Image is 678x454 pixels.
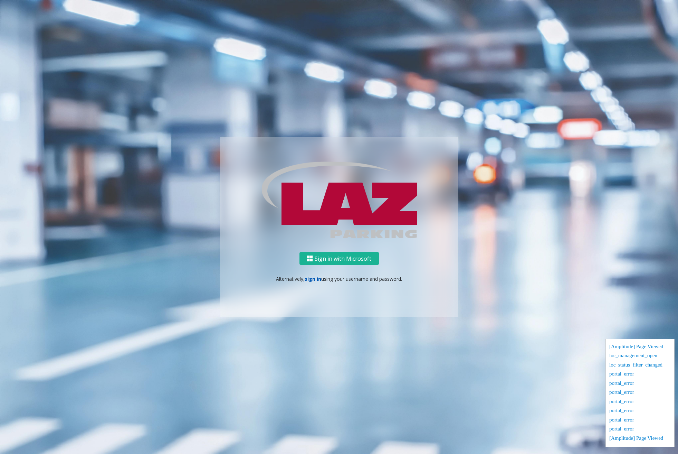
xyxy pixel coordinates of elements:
[609,379,671,389] div: portal_error
[609,434,671,444] div: [Amplitude] Page Viewed
[609,343,671,352] div: [Amplitude] Page Viewed
[609,398,671,407] div: portal_error
[609,407,671,416] div: portal_error
[609,361,671,370] div: loc_status_filter_changed
[609,352,671,361] div: loc_management_open
[305,276,321,282] a: sign in
[609,388,671,398] div: portal_error
[227,275,451,282] p: Alternatively, using your username and password.
[299,252,379,265] button: Sign in with Microsoft
[609,425,671,434] div: portal_error
[609,416,671,425] div: portal_error
[609,370,671,379] div: portal_error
